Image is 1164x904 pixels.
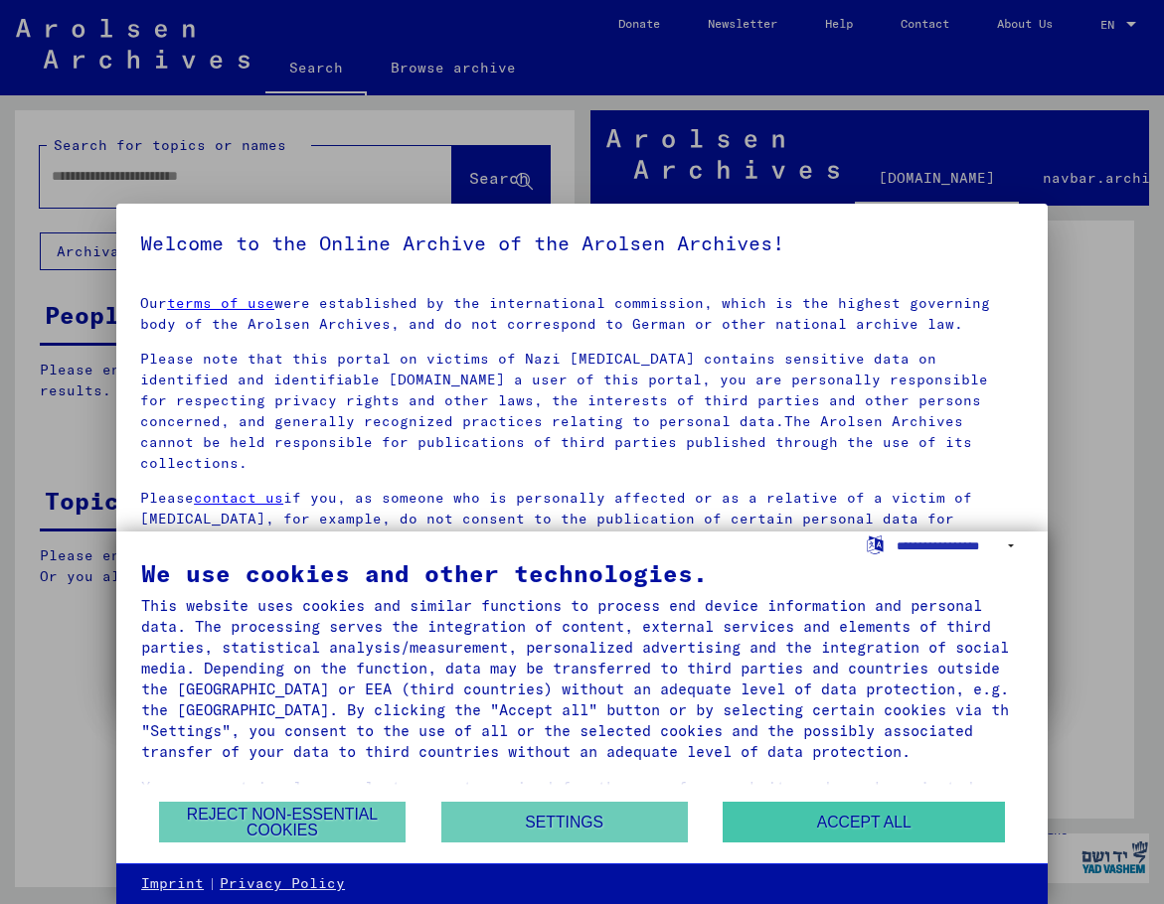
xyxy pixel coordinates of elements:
[220,874,345,894] a: Privacy Policy
[141,561,1023,585] div: We use cookies and other technologies.
[141,595,1023,762] div: This website uses cookies and similar functions to process end device information and personal da...
[140,293,1024,335] p: Our were established by the international commission, which is the highest governing body of the ...
[140,349,1024,474] p: Please note that this portal on victims of Nazi [MEDICAL_DATA] contains sensitive data on identif...
[167,294,274,312] a: terms of use
[194,489,283,507] a: contact us
[140,227,1024,259] h5: Welcome to the Online Archive of the Arolsen Archives!
[441,802,688,842] button: Settings
[159,802,406,842] button: Reject non-essential cookies
[140,488,1024,550] p: Please if you, as someone who is personally affected or as a relative of a victim of [MEDICAL_DAT...
[141,874,204,894] a: Imprint
[723,802,1005,842] button: Accept all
